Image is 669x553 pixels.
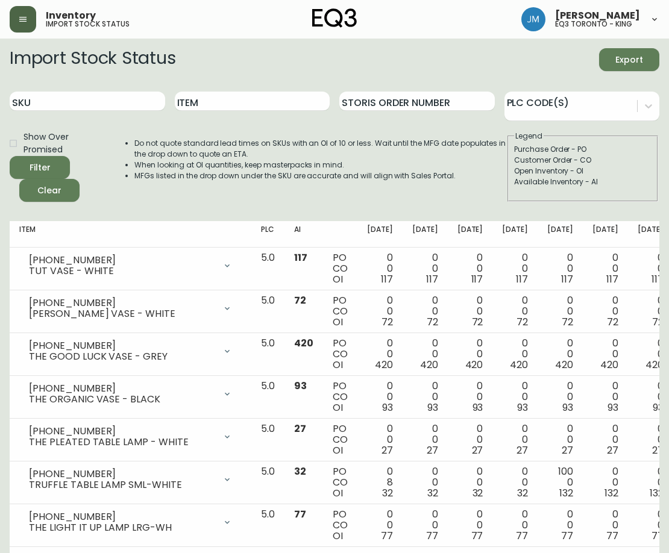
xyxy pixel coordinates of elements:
[19,179,80,202] button: Clear
[294,336,313,350] span: 420
[251,248,284,290] td: 5.0
[457,466,483,499] div: 0 0
[547,381,573,413] div: 0 0
[638,466,664,499] div: 0 0
[134,138,506,160] li: Do not quote standard lead times on SKUs with an OI of 10 or less. Wait until the MFG date popula...
[29,383,215,394] div: [PHONE_NUMBER]
[134,160,506,170] li: When looking at OI quantities, keep masterpacks in mind.
[555,20,632,28] h5: eq3 toronto - king
[638,252,664,285] div: 0 0
[510,358,528,372] span: 420
[606,529,618,543] span: 77
[514,177,652,187] div: Available Inventory - AI
[29,340,215,351] div: [PHONE_NUMBER]
[472,315,483,329] span: 72
[457,252,483,285] div: 0 0
[367,509,393,542] div: 0 0
[457,381,483,413] div: 0 0
[284,221,323,248] th: AI
[521,7,545,31] img: b88646003a19a9f750de19192e969c24
[367,338,393,370] div: 0 0
[29,255,215,266] div: [PHONE_NUMBER]
[333,509,348,542] div: PO CO
[312,8,357,28] img: logo
[382,315,393,329] span: 72
[412,381,438,413] div: 0 0
[251,504,284,547] td: 5.0
[10,156,70,179] button: Filter
[514,155,652,166] div: Customer Order - CO
[251,461,284,504] td: 5.0
[592,252,618,285] div: 0 0
[600,358,618,372] span: 420
[333,529,343,543] span: OI
[412,338,438,370] div: 0 0
[29,522,215,533] div: THE LIGHT IT UP LAMP LRG-WH
[606,272,618,286] span: 117
[294,422,306,436] span: 27
[294,293,306,307] span: 72
[607,315,618,329] span: 72
[538,221,583,248] th: [DATE]
[333,381,348,413] div: PO CO
[29,426,215,437] div: [PHONE_NUMBER]
[382,401,393,414] span: 93
[592,423,618,456] div: 0 0
[559,486,573,500] span: 132
[652,443,664,457] span: 27
[502,381,528,413] div: 0 0
[517,401,528,414] span: 93
[412,466,438,499] div: 0 0
[562,443,573,457] span: 27
[547,338,573,370] div: 0 0
[517,443,528,457] span: 27
[561,272,573,286] span: 117
[471,529,483,543] span: 77
[517,315,528,329] span: 72
[19,338,242,364] div: [PHONE_NUMBER]THE GOOD LUCK VASE - GREY
[29,469,215,480] div: [PHONE_NUMBER]
[29,394,215,405] div: THE ORGANIC VASE - BLACK
[29,437,215,448] div: THE PLEATED TABLE LAMP - WHITE
[502,509,528,542] div: 0 0
[652,272,664,286] span: 117
[514,144,652,155] div: Purchase Order - PO
[427,315,438,329] span: 72
[592,381,618,413] div: 0 0
[517,486,528,500] span: 32
[427,401,438,414] span: 93
[427,486,438,500] span: 32
[19,423,242,450] div: [PHONE_NUMBER]THE PLEATED TABLE LAMP - WHITE
[426,529,438,543] span: 77
[333,401,343,414] span: OI
[403,221,448,248] th: [DATE]
[29,266,215,276] div: TUT VASE - WHITE
[426,272,438,286] span: 117
[333,443,343,457] span: OI
[502,466,528,499] div: 0 0
[473,401,483,414] span: 93
[457,423,483,456] div: 0 0
[652,529,664,543] span: 77
[514,131,544,142] legend: Legend
[294,507,306,521] span: 77
[19,295,242,322] div: [PHONE_NUMBER][PERSON_NAME] VASE - WHITE
[502,252,528,285] div: 0 0
[448,221,493,248] th: [DATE]
[547,423,573,456] div: 0 0
[465,358,483,372] span: 420
[333,466,348,499] div: PO CO
[592,509,618,542] div: 0 0
[333,423,348,456] div: PO CO
[555,11,640,20] span: [PERSON_NAME]
[19,509,242,536] div: [PHONE_NUMBER]THE LIGHT IT UP LAMP LRG-WH
[251,419,284,461] td: 5.0
[457,295,483,328] div: 0 0
[333,358,343,372] span: OI
[251,376,284,419] td: 5.0
[516,272,528,286] span: 117
[472,443,483,457] span: 27
[471,272,483,286] span: 117
[562,315,573,329] span: 72
[638,295,664,328] div: 0 0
